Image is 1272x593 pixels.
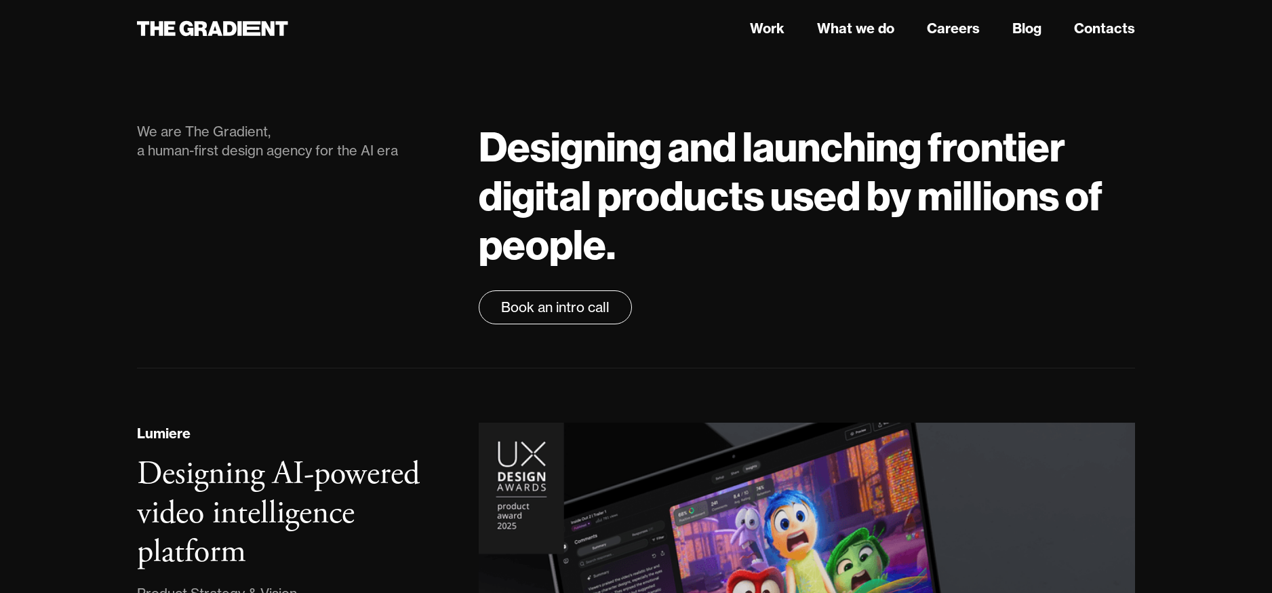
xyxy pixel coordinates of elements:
a: Book an intro call [479,290,632,324]
a: Contacts [1074,18,1135,39]
div: We are The Gradient, a human-first design agency for the AI era [137,122,452,160]
a: Careers [927,18,980,39]
a: Work [750,18,784,39]
h1: Designing and launching frontier digital products used by millions of people. [479,122,1135,269]
a: Blog [1012,18,1041,39]
h3: Designing AI-powered video intelligence platform [137,453,420,573]
a: What we do [817,18,894,39]
div: Lumiere [137,423,191,444]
